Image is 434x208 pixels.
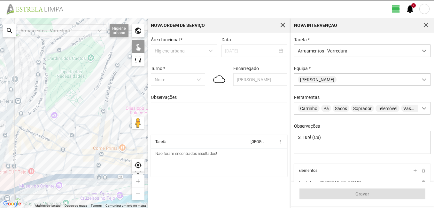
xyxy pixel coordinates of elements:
[401,105,425,112] span: Vassoura
[132,53,144,66] div: highlight_alt
[421,168,426,173] span: delete_outline
[151,95,177,100] label: Observações
[105,204,146,207] a: Comunicar um erro no mapa
[405,4,415,14] span: notifications
[294,23,337,28] div: Nova intervenção
[132,188,144,200] div: remove
[151,66,165,71] label: Turno *
[351,105,374,112] span: Soprador
[3,24,16,37] div: search
[132,159,144,172] div: my_location
[298,105,320,112] span: Carrinho
[65,204,87,208] button: Dados do mapa
[391,4,401,14] span: view_day
[299,188,425,199] button: Gravar
[151,37,182,42] label: Área funcional *
[132,24,144,37] div: public
[155,151,217,156] div: Não foram encontrados resultados!
[421,180,426,185] span: delete_outline
[132,116,144,129] button: Arraste o Pegman para o mapa para abrir o Street View
[294,95,320,100] label: Ferramentas
[294,66,311,71] label: Equipa *
[251,140,264,144] div: [GEOGRAPHIC_DATA]
[294,45,418,57] span: Arruamentos - Varredura
[298,76,337,83] span: [PERSON_NAME]
[155,140,167,144] div: Tarefa
[4,3,70,15] img: file
[321,105,331,112] span: Pá
[151,23,205,28] div: Nova Ordem de Serviço
[298,180,361,185] span: Av. da India ([GEOGRAPHIC_DATA])1
[413,168,418,173] span: add
[333,105,349,112] span: Sacos
[233,66,259,71] label: Encarregado
[411,3,416,8] div: 4
[298,168,317,173] div: Elementos
[132,175,144,188] div: add
[132,40,144,53] div: touch_app
[213,72,225,86] img: 04n.svg
[376,105,399,112] span: Telemóvel
[91,204,102,207] a: Termos (abre num novo separador)
[278,139,283,144] span: more_vert
[294,37,310,42] label: Tarefa *
[221,37,231,42] label: Data
[110,24,128,37] div: Higiene urbana
[2,200,23,208] a: Abrir esta área no Google Maps (abre uma nova janela)
[294,124,320,129] label: Observações
[418,45,430,57] div: dropdown trigger
[303,191,422,196] span: Gravar
[2,200,23,208] img: Google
